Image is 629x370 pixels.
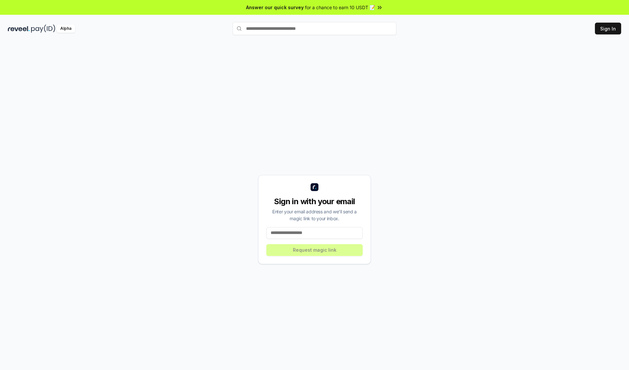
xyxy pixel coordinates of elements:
div: Sign in with your email [266,196,363,207]
img: logo_small [311,183,318,191]
div: Enter your email address and we’ll send a magic link to your inbox. [266,208,363,222]
img: reveel_dark [8,25,30,33]
img: pay_id [31,25,55,33]
div: Alpha [57,25,75,33]
button: Sign In [595,23,621,34]
span: for a chance to earn 10 USDT 📝 [305,4,375,11]
span: Answer our quick survey [246,4,304,11]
